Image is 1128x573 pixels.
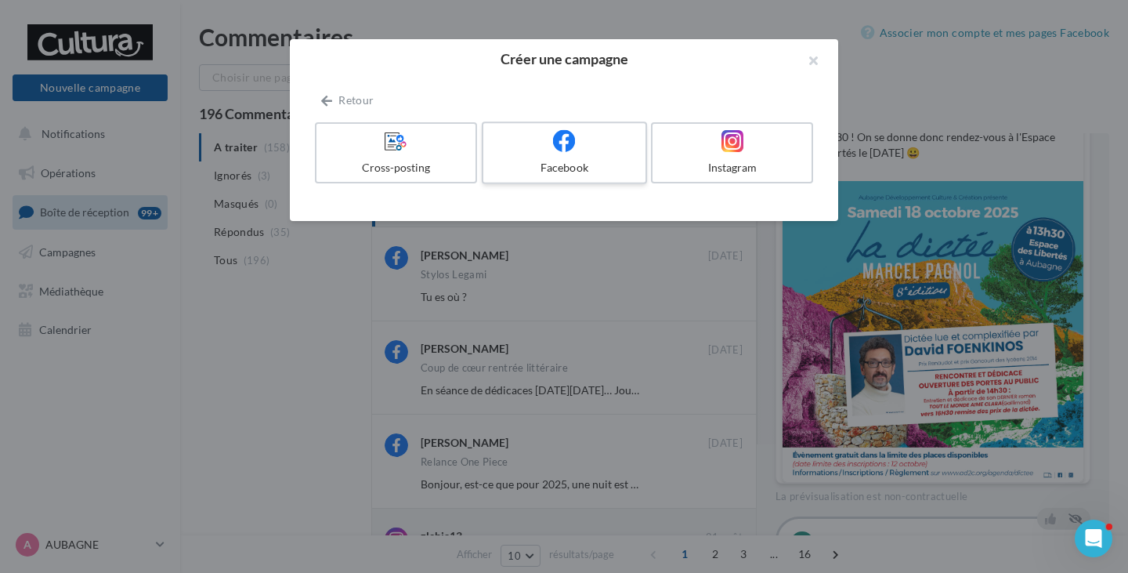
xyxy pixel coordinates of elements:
[315,52,813,66] h2: Créer une campagne
[315,91,380,110] button: Retour
[323,160,469,176] div: Cross-posting
[1075,520,1112,557] iframe: Intercom live chat
[490,160,638,176] div: Facebook
[659,160,805,176] div: Instagram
